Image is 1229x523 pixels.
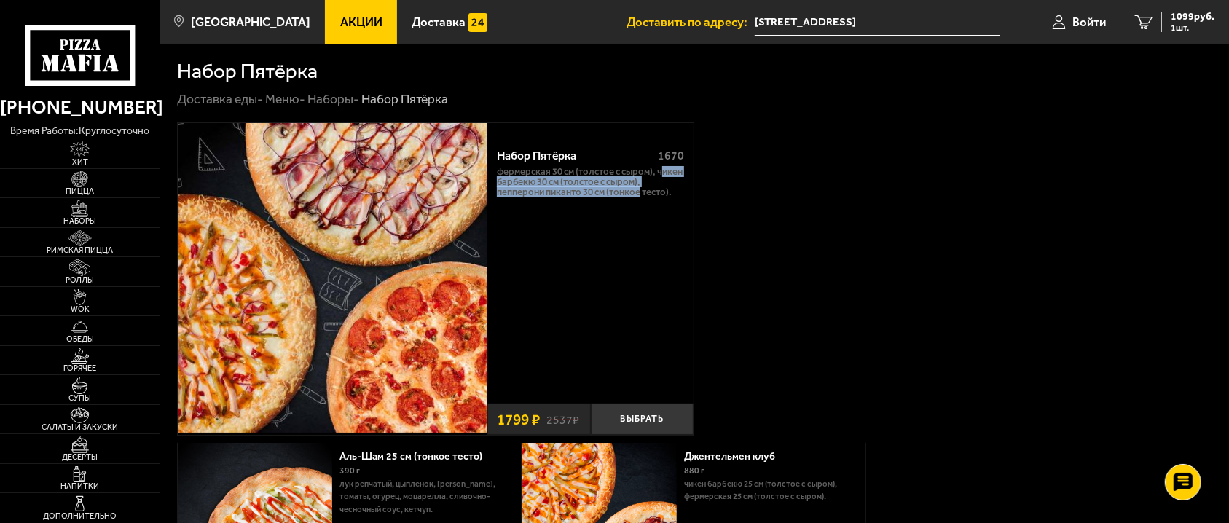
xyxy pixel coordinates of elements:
[1171,12,1214,22] span: 1099 руб.
[497,167,684,197] p: Фермерская 30 см (толстое с сыром), Чикен Барбекю 30 см (толстое с сыром), Пепперони Пиканто 30 с...
[1072,16,1106,28] span: Войти
[178,123,487,433] img: Набор Пятёрка
[497,149,646,163] div: Набор Пятёрка
[684,478,855,503] p: Чикен Барбекю 25 см (толстое с сыром), Фермерская 25 см (толстое с сыром).
[684,465,704,476] span: 880 г
[547,412,580,426] s: 2537 ₽
[362,91,449,108] div: Набор Пятёрка
[178,123,487,435] a: Набор Пятёрка
[755,9,1000,36] input: Ваш адрес доставки
[340,16,382,28] span: Акции
[497,412,540,427] span: 1799 ₽
[684,450,788,463] a: Джентельмен клуб
[591,404,694,435] button: Выбрать
[339,465,360,476] span: 390 г
[339,478,510,516] p: лук репчатый, цыпленок, [PERSON_NAME], томаты, огурец, моцарелла, сливочно-чесночный соус, кетчуп.
[658,149,684,162] span: 1670
[412,16,466,28] span: Доставка
[307,92,359,106] a: Наборы-
[339,450,495,463] a: Аль-Шам 25 см (тонкое тесто)
[468,13,487,32] img: 15daf4d41897b9f0e9f617042186c801.svg
[191,16,310,28] span: [GEOGRAPHIC_DATA]
[627,16,755,28] span: Доставить по адресу:
[177,92,263,106] a: Доставка еды-
[265,92,305,106] a: Меню-
[1171,23,1214,32] span: 1 шт.
[177,61,318,82] h1: Набор Пятёрка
